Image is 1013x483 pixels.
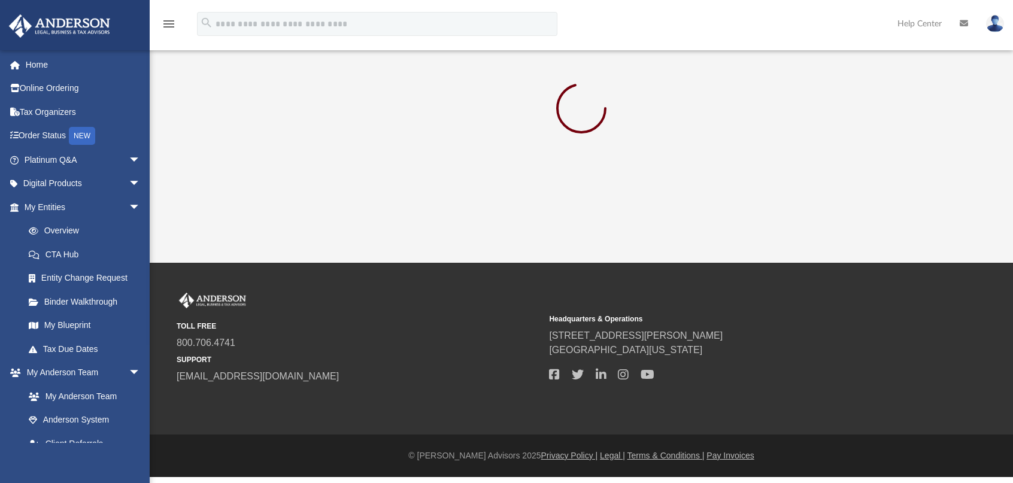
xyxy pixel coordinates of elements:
div: © [PERSON_NAME] Advisors 2025 [150,449,1013,462]
a: CTA Hub [17,242,159,266]
span: arrow_drop_down [129,195,153,220]
a: Binder Walkthrough [17,290,159,314]
a: Entity Change Request [17,266,159,290]
i: search [200,16,213,29]
i: menu [162,17,176,31]
a: My Blueprint [17,314,153,338]
span: arrow_drop_down [129,361,153,385]
small: TOLL FREE [177,321,541,332]
a: Platinum Q&Aarrow_drop_down [8,148,159,172]
a: 800.706.4741 [177,338,235,348]
div: NEW [69,127,95,145]
a: Privacy Policy | [541,451,598,460]
a: My Anderson Teamarrow_drop_down [8,361,153,385]
a: Overview [17,219,159,243]
a: Online Ordering [8,77,159,101]
a: [GEOGRAPHIC_DATA][US_STATE] [549,345,702,355]
a: Legal | [600,451,625,460]
a: menu [162,23,176,31]
small: Headquarters & Operations [549,314,913,324]
a: Order StatusNEW [8,124,159,148]
small: SUPPORT [177,354,541,365]
a: [EMAIL_ADDRESS][DOMAIN_NAME] [177,371,339,381]
img: Anderson Advisors Platinum Portal [5,14,114,38]
a: Home [8,53,159,77]
span: arrow_drop_down [129,172,153,196]
a: Tax Due Dates [17,337,159,361]
a: Terms & Conditions | [627,451,705,460]
a: My Anderson Team [17,384,147,408]
a: Tax Organizers [8,100,159,124]
span: arrow_drop_down [129,148,153,172]
img: Anderson Advisors Platinum Portal [177,293,248,308]
a: Client Referrals [17,432,153,455]
a: Anderson System [17,408,153,432]
img: User Pic [986,15,1004,32]
a: Pay Invoices [706,451,754,460]
a: [STREET_ADDRESS][PERSON_NAME] [549,330,723,341]
a: Digital Productsarrow_drop_down [8,172,159,196]
a: My Entitiesarrow_drop_down [8,195,159,219]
